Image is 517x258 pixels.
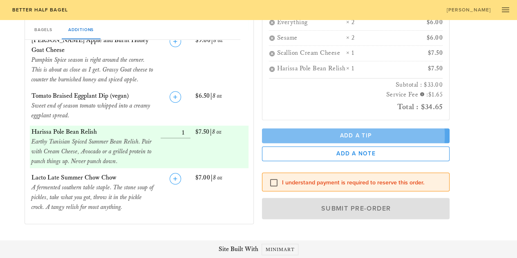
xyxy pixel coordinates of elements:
div: × 2 [346,34,401,43]
div: Scallion Cream Cheese [277,49,346,58]
div: Harissa Pole Bean Relish [277,65,346,73]
button: Add a Note [262,146,450,161]
div: Pumpkin Spice season is right around the corner. This is about as close as I get. Grassy Goat che... [31,55,156,85]
div: Everything [277,18,346,27]
div: $6.00 [401,18,443,27]
button: Add a Tip [262,128,450,143]
div: × 1 [346,65,401,73]
span: Submit Pre-Order [271,204,441,213]
div: Additions [62,20,100,39]
div: $6.50 | [194,90,248,122]
span: Add a Note [269,150,443,157]
div: $6.00 [401,34,443,43]
div: $7.50 | [194,126,248,168]
span: 8 oz [212,128,222,136]
div: A fermented southern table staple. The stone soup of pickles, take what you got, throw it in the ... [31,183,156,212]
div: $7.50 [401,49,443,58]
span: Better Half Bagel [11,7,67,13]
div: Bagels [25,20,62,39]
a: [PERSON_NAME] [441,4,496,16]
span: $1.65 [428,91,443,99]
span: [PERSON_NAME] [446,7,491,13]
div: Earthy Tunisian Spiced Summer Bean Relish. Pair with Cream Cheese, Avocado or a grilled protein t... [31,137,156,166]
label: I understand payment is required to reserve this order. [282,179,443,187]
h2: Total : $34.65 [269,100,443,113]
span: 8 oz [213,36,223,44]
span: 8 oz [213,92,222,100]
div: Sesame [277,34,346,43]
span: Lacto Late Summer Chow Chow [31,174,116,182]
span: Harissa Pole Bean Relish [31,128,97,136]
span: Minimart [265,247,295,253]
span: Add a Tip [269,132,443,139]
div: $7.50 [401,65,443,73]
div: Sweet end of season tomato whipped into a creamy eggplant spread. [31,101,156,121]
h3: Subtotal : $33.00 [269,80,443,90]
span: 8 oz [213,174,222,182]
a: Minimart [262,244,299,255]
span: Tomato Braised Eggplant Dip (vegan) [31,92,129,100]
div: $7.00 | [194,171,248,214]
div: × 1 [346,49,401,58]
span: Site Built With [219,245,258,254]
button: Submit Pre-Order [262,198,450,219]
div: $9.00 | [194,34,248,86]
h3: Service Fee : [269,90,443,100]
a: Better Half Bagel [7,4,73,16]
div: × 2 [346,18,401,27]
